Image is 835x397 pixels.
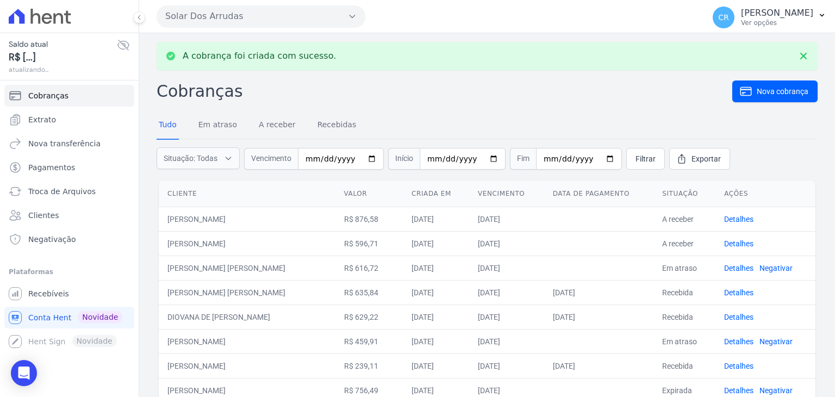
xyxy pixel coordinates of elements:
[403,305,469,329] td: [DATE]
[335,305,403,329] td: R$ 629,22
[9,265,130,278] div: Plataformas
[159,280,335,305] td: [PERSON_NAME] [PERSON_NAME]
[715,181,815,207] th: Ações
[691,153,721,164] span: Exportar
[159,353,335,378] td: [PERSON_NAME]
[28,114,56,125] span: Extrato
[388,148,420,170] span: Início
[183,51,336,61] p: A cobrança foi criada com sucesso.
[4,133,134,154] a: Nova transferência
[653,280,715,305] td: Recebida
[544,181,654,207] th: Data de pagamento
[28,138,101,149] span: Nova transferência
[724,239,753,248] a: Detalhes
[469,305,544,329] td: [DATE]
[159,181,335,207] th: Cliente
[28,312,71,323] span: Conta Hent
[9,50,117,65] span: R$ [...]
[335,181,403,207] th: Valor
[469,207,544,231] td: [DATE]
[4,283,134,305] a: Recebíveis
[9,65,117,75] span: atualizando...
[724,362,753,370] a: Detalhes
[4,307,134,328] a: Conta Hent Novidade
[469,181,544,207] th: Vencimento
[4,157,134,178] a: Pagamentos
[335,280,403,305] td: R$ 635,84
[544,280,654,305] td: [DATE]
[159,305,335,329] td: DIOVANA DE [PERSON_NAME]
[244,148,298,170] span: Vencimento
[157,79,732,103] h2: Cobranças
[28,186,96,197] span: Troca de Arquivos
[469,329,544,353] td: [DATE]
[403,329,469,353] td: [DATE]
[653,181,715,207] th: Situação
[653,353,715,378] td: Recebida
[741,18,813,27] p: Ver opções
[78,311,122,323] span: Novidade
[759,337,793,346] a: Negativar
[724,264,753,272] a: Detalhes
[759,264,793,272] a: Negativar
[159,329,335,353] td: [PERSON_NAME]
[469,256,544,280] td: [DATE]
[759,386,793,395] a: Negativar
[4,85,134,107] a: Cobranças
[403,207,469,231] td: [DATE]
[626,148,665,170] a: Filtrar
[159,231,335,256] td: [PERSON_NAME]
[544,353,654,378] td: [DATE]
[724,386,753,395] a: Detalhes
[704,2,835,33] button: CR [PERSON_NAME] Ver opções
[403,353,469,378] td: [DATE]
[335,353,403,378] td: R$ 239,11
[741,8,813,18] p: [PERSON_NAME]
[28,210,59,221] span: Clientes
[257,111,298,140] a: A receber
[157,111,179,140] a: Tudo
[403,181,469,207] th: Criada em
[4,228,134,250] a: Negativação
[653,231,715,256] td: A receber
[635,153,656,164] span: Filtrar
[335,207,403,231] td: R$ 876,58
[653,305,715,329] td: Recebida
[28,90,68,101] span: Cobranças
[4,181,134,202] a: Troca de Arquivos
[157,5,365,27] button: Solar Dos Arrudas
[4,204,134,226] a: Clientes
[653,256,715,280] td: Em atraso
[157,147,240,169] button: Situação: Todas
[164,153,217,164] span: Situação: Todas
[669,148,730,170] a: Exportar
[28,288,69,299] span: Recebíveis
[724,337,753,346] a: Detalhes
[718,14,729,21] span: CR
[724,313,753,321] a: Detalhes
[469,353,544,378] td: [DATE]
[757,86,808,97] span: Nova cobrança
[403,231,469,256] td: [DATE]
[9,39,117,50] span: Saldo atual
[403,280,469,305] td: [DATE]
[510,148,536,170] span: Fim
[724,288,753,297] a: Detalhes
[11,360,37,386] div: Open Intercom Messenger
[403,256,469,280] td: [DATE]
[469,231,544,256] td: [DATE]
[732,80,818,102] a: Nova cobrança
[159,256,335,280] td: [PERSON_NAME] [PERSON_NAME]
[196,111,239,140] a: Em atraso
[335,329,403,353] td: R$ 459,91
[335,256,403,280] td: R$ 616,72
[469,280,544,305] td: [DATE]
[159,207,335,231] td: [PERSON_NAME]
[653,207,715,231] td: A receber
[653,329,715,353] td: Em atraso
[9,85,130,352] nav: Sidebar
[4,109,134,131] a: Extrato
[28,162,75,173] span: Pagamentos
[28,234,76,245] span: Negativação
[724,215,753,224] a: Detalhes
